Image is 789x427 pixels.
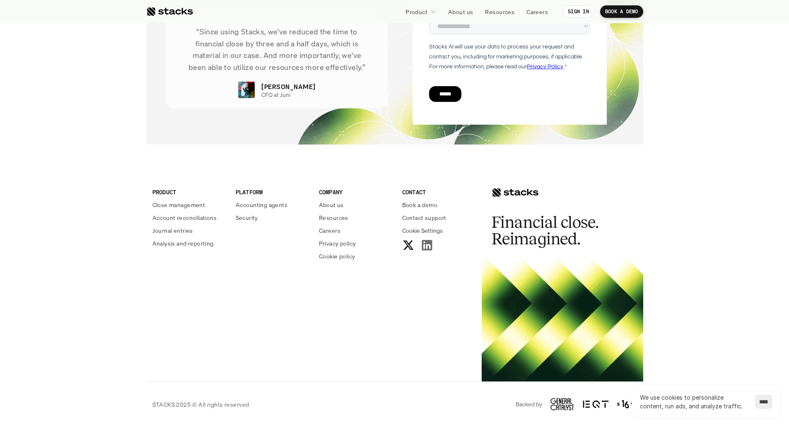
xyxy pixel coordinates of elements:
[319,239,356,248] p: Privacy policy
[152,226,226,235] a: Journal entries
[319,213,392,222] a: Resources
[319,239,392,248] a: Privacy policy
[319,200,344,209] p: About us
[152,226,193,235] p: Journal entries
[152,239,214,248] p: Analysis and reporting
[448,7,473,16] p: About us
[152,213,217,222] p: Account reconciliations
[152,400,249,409] p: STACKS 2025 © All rights reserved
[521,4,553,19] a: Careers
[319,252,355,261] p: Cookie policy
[485,7,514,16] p: Resources
[405,7,427,16] p: Product
[319,213,348,222] p: Resources
[179,26,376,73] p: “Since using Stacks, we've reduced the time to financial close by three and a half days, which is...
[319,226,340,235] p: Careers
[152,213,226,222] a: Account reconciliations
[516,401,542,408] p: Backed by
[402,213,475,222] a: Contact support
[402,200,475,209] a: Book a demo
[568,9,589,14] p: SIGN IN
[600,5,643,18] a: BOOK A DEMO
[319,226,392,235] a: Careers
[319,252,392,261] a: Cookie policy
[402,188,475,196] p: CONTACT
[152,188,226,196] p: PRODUCT
[236,188,309,196] p: PLATFORM
[236,200,309,209] a: Accounting agents
[526,7,548,16] p: Careers
[402,226,443,235] span: Cookie Settings
[640,393,747,410] p: We use cookies to personalize content, run ads, and analyze traffic.
[402,213,446,222] p: Contact support
[261,82,315,92] p: [PERSON_NAME]
[402,200,438,209] p: Book a demo
[443,4,478,19] a: About us
[236,213,309,222] a: Security
[152,200,205,209] p: Close management
[152,239,226,248] a: Analysis and reporting
[480,4,519,19] a: Resources
[563,5,594,18] a: SIGN IN
[319,200,392,209] a: About us
[261,92,290,99] p: CFO at Juni
[152,200,226,209] a: Close management
[236,213,258,222] p: Security
[319,188,392,196] p: COMPANY
[605,9,638,14] p: BOOK A DEMO
[98,192,134,198] a: Privacy Policy
[402,226,443,235] button: Cookie Trigger
[236,200,287,209] p: Accounting agents
[492,214,616,247] h2: Financial close. Reimagined.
